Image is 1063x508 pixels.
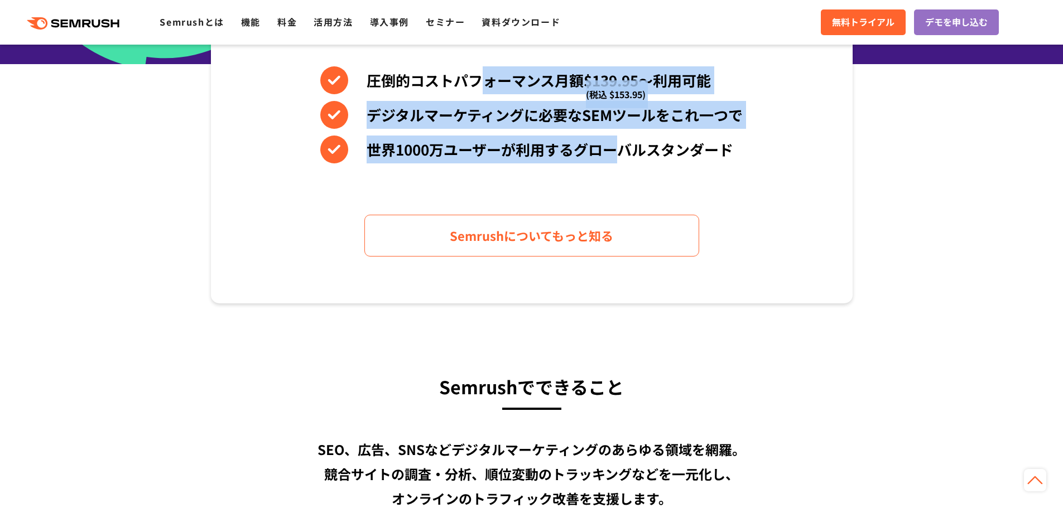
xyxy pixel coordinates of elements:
a: 無料トライアル [821,9,906,35]
a: 機能 [241,15,261,28]
a: セミナー [426,15,465,28]
h3: Semrushでできること [211,371,853,401]
a: 資料ダウンロード [482,15,560,28]
a: Semrushとは [160,15,224,28]
a: 料金 [277,15,297,28]
a: 活用方法 [314,15,353,28]
span: (税込 $153.95) [586,80,646,108]
a: 導入事例 [370,15,409,28]
li: デジタルマーケティングに必要なSEMツールをこれ一つで [320,101,743,129]
span: デモを申し込む [925,15,988,30]
a: デモを申し込む [914,9,999,35]
span: Semrushについてもっと知る [450,226,613,245]
a: Semrushについてもっと知る [364,215,699,257]
span: 無料トライアル [832,15,894,30]
li: 圧倒的コストパフォーマンス月額$139.95〜利用可能 [320,66,743,94]
li: 世界1000万ユーザーが利用するグローバルスタンダード [320,136,743,163]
